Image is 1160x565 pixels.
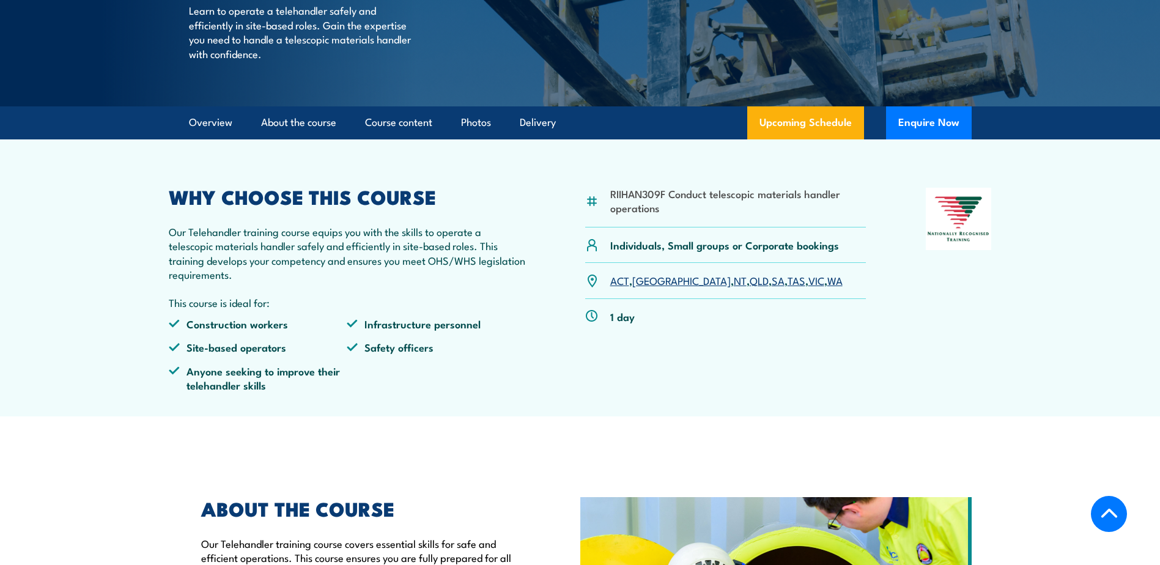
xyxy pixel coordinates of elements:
[201,500,524,517] h2: ABOUT THE COURSE
[189,3,412,61] p: Learn to operate a telehandler safely and efficiently in site-based roles. Gain the expertise you...
[261,106,336,139] a: About the course
[365,106,432,139] a: Course content
[827,273,843,287] a: WA
[610,238,839,252] p: Individuals, Small groups or Corporate bookings
[169,340,347,354] li: Site-based operators
[169,364,347,393] li: Anyone seeking to improve their telehandler skills
[189,106,232,139] a: Overview
[169,224,526,282] p: Our Telehandler training course equips you with the skills to operate a telescopic materials hand...
[169,317,347,331] li: Construction workers
[461,106,491,139] a: Photos
[520,106,556,139] a: Delivery
[610,273,843,287] p: , , , , , , ,
[750,273,769,287] a: QLD
[926,188,992,250] img: Nationally Recognised Training logo.
[632,273,731,287] a: [GEOGRAPHIC_DATA]
[886,106,972,139] button: Enquire Now
[808,273,824,287] a: VIC
[772,273,785,287] a: SA
[610,273,629,287] a: ACT
[747,106,864,139] a: Upcoming Schedule
[347,317,525,331] li: Infrastructure personnel
[734,273,747,287] a: NT
[610,309,635,323] p: 1 day
[788,273,805,287] a: TAS
[169,188,526,205] h2: WHY CHOOSE THIS COURSE
[347,340,525,354] li: Safety officers
[610,186,866,215] li: RIIHAN309F Conduct telescopic materials handler operations
[169,295,526,309] p: This course is ideal for:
